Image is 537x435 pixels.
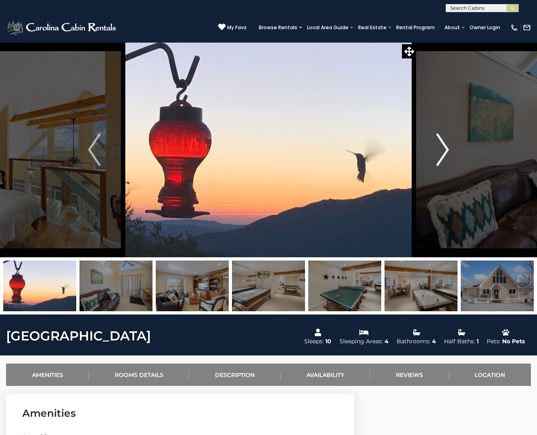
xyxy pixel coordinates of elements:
[392,22,439,33] a: Rental Program
[436,134,449,166] img: arrow
[6,364,89,386] a: Amenities
[22,406,338,420] h3: Amenities
[466,22,504,33] a: Owner Login
[227,24,247,31] span: My Favs
[308,261,381,311] img: 163279022
[416,42,469,257] button: Next
[354,22,391,33] a: Real Estate
[68,42,121,257] button: Previous
[510,24,518,32] img: phone-regular-white.png
[384,261,458,311] img: 163279023
[6,19,118,36] img: White-1-2.png
[449,364,531,386] a: Location
[3,261,76,311] img: 163279004
[303,22,352,33] a: Local Area Guide
[370,364,449,386] a: Reviews
[461,261,534,311] img: 163279024
[440,22,464,33] a: About
[156,261,229,311] img: 163279020
[232,261,305,311] img: 163279021
[281,364,370,386] a: Availability
[255,22,301,33] a: Browse Rentals
[79,261,153,311] img: 163279019
[89,364,189,386] a: Rooms Details
[88,134,100,166] img: arrow
[218,23,247,32] a: My Favs
[189,364,280,386] a: Description
[523,24,531,32] img: mail-regular-white.png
